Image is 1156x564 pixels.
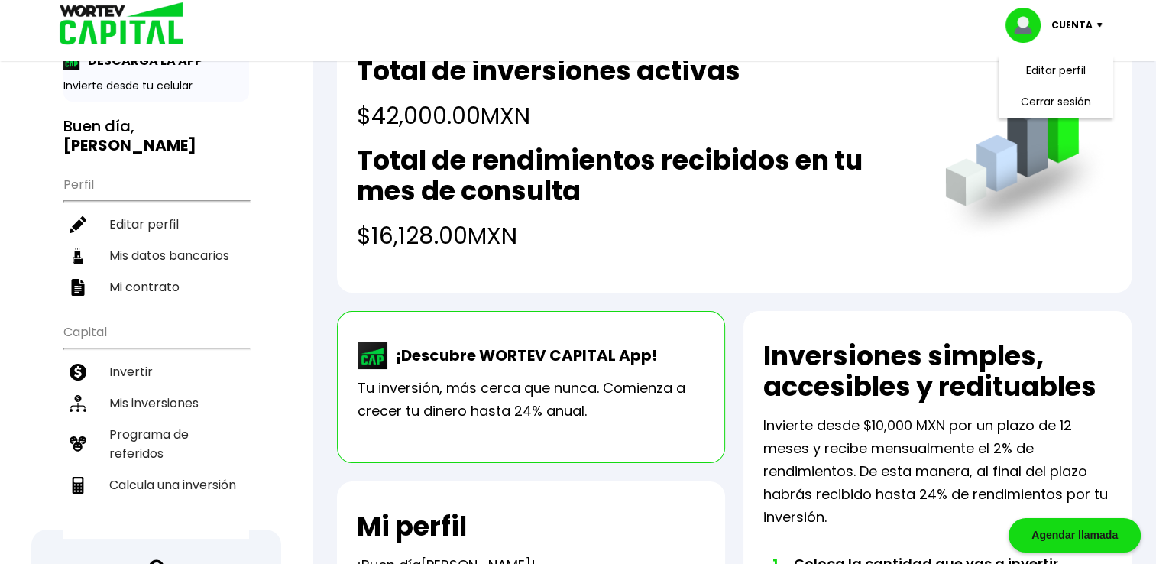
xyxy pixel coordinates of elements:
img: calculadora-icon.17d418c4.svg [70,477,86,494]
p: Invierte desde tu celular [63,78,249,94]
img: recomiendanos-icon.9b8e9327.svg [70,436,86,452]
img: grafica.516fef24.png [938,68,1112,241]
li: Cerrar sesión [995,86,1117,118]
a: Editar perfil [63,209,249,240]
img: icon-down [1093,23,1113,28]
b: [PERSON_NAME] [63,135,196,156]
a: Mis datos bancarios [63,240,249,271]
a: Programa de referidos [63,419,249,469]
h2: Total de rendimientos recibidos en tu mes de consulta [357,145,915,206]
img: datos-icon.10cf9172.svg [70,248,86,264]
h4: $16,128.00 MXN [357,219,915,253]
img: editar-icon.952d3147.svg [70,216,86,233]
a: Mis inversiones [63,387,249,419]
p: Invierte desde $10,000 MXN por un plazo de 12 meses y recibe mensualmente el 2% de rendimientos. ... [763,414,1112,529]
p: Cuenta [1051,14,1093,37]
p: Tu inversión, más cerca que nunca. Comienza a crecer tu dinero hasta 24% anual. [358,377,704,423]
a: Editar perfil [1026,63,1086,79]
img: inversiones-icon.6695dc30.svg [70,395,86,412]
img: wortev-capital-app-icon [358,342,388,369]
p: ¡Descubre WORTEV CAPITAL App! [388,344,657,367]
h2: Inversiones simples, accesibles y redituables [763,341,1112,402]
ul: Capital [63,315,249,539]
img: invertir-icon.b3b967d7.svg [70,364,86,381]
ul: Perfil [63,167,249,303]
h2: Mi perfil [357,511,467,542]
a: Mi contrato [63,271,249,303]
h3: Buen día, [63,117,249,155]
h2: Total de inversiones activas [357,56,740,86]
img: profile-image [1005,8,1051,43]
div: Agendar llamada [1009,518,1141,553]
img: contrato-icon.f2db500c.svg [70,279,86,296]
h4: $42,000.00 MXN [357,99,740,133]
a: Calcula una inversión [63,469,249,501]
a: Invertir [63,356,249,387]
